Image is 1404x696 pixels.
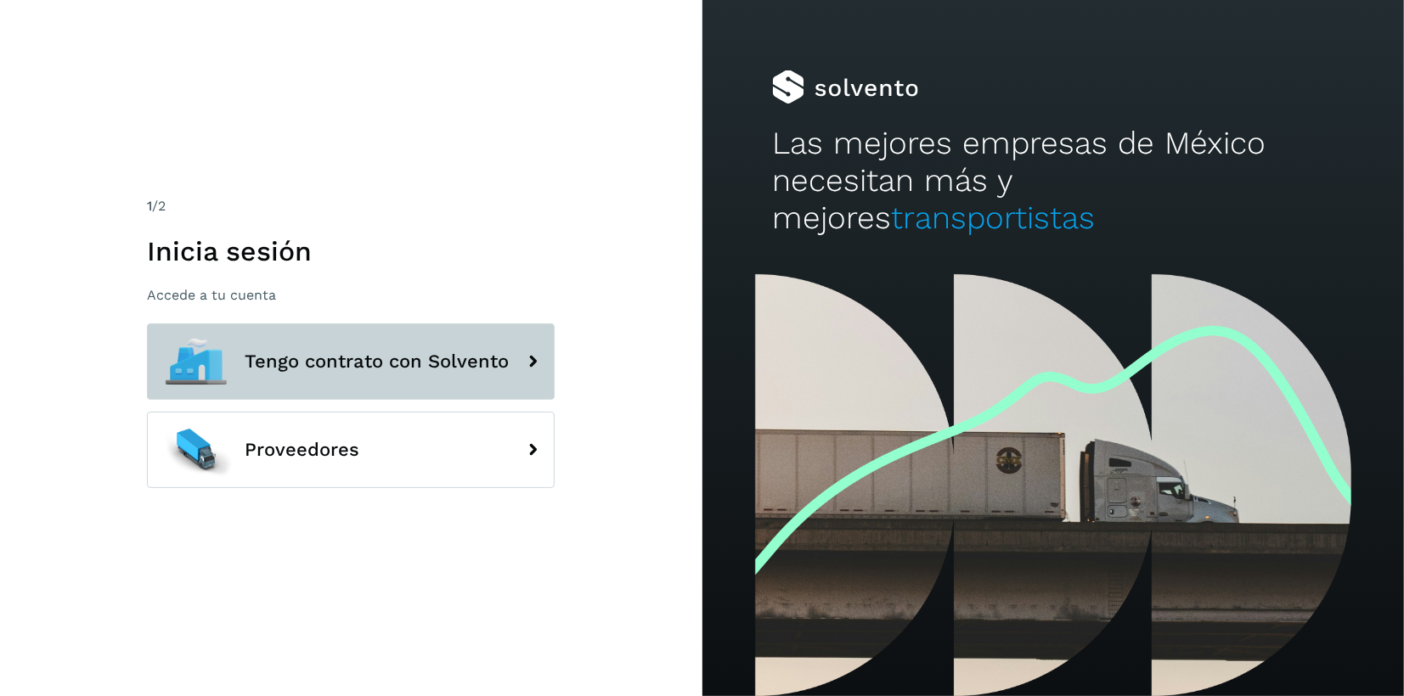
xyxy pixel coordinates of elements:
button: Proveedores [147,412,555,488]
h1: Inicia sesión [147,235,555,267]
button: Tengo contrato con Solvento [147,323,555,400]
span: Proveedores [245,440,359,460]
span: Tengo contrato con Solvento [245,351,509,372]
p: Accede a tu cuenta [147,287,555,303]
span: transportistas [891,199,1095,236]
h2: Las mejores empresas de México necesitan más y mejores [772,125,1334,238]
div: /2 [147,196,555,216]
span: 1 [147,198,152,214]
